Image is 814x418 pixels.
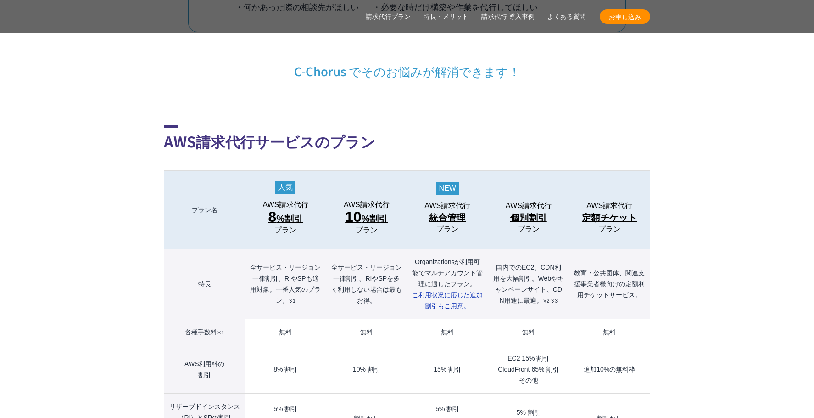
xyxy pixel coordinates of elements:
span: お申し込み [600,12,650,22]
td: 追加10%の無料枠 [569,345,650,394]
span: 8 [268,209,277,225]
span: 10 [345,209,362,225]
a: AWS請求代行 統合管理プラン [412,202,483,233]
a: AWS請求代行 個別割引プラン [493,202,564,233]
th: Organizationsが利用可能でマルチアカウント管理に適したプラン。 [407,249,488,319]
th: 全サービス・リージョン一律割引、RIやSPを多く利用しない場合は最もお得。 [326,249,407,319]
a: 請求代行 導入事例 [481,12,535,22]
span: 個別割引 [510,210,547,225]
span: AWS請求代行 [262,201,308,209]
th: 各種手数料 [164,319,245,345]
small: ※2 ※3 [543,298,558,304]
td: 8% 割引 [245,345,326,394]
td: 10% 割引 [326,345,407,394]
span: ご利用状況に応じた [412,291,483,310]
span: プラン [436,225,458,233]
td: 無料 [488,319,569,345]
small: ※1 [217,330,224,335]
td: 無料 [407,319,488,345]
div: 5% 割引 [250,406,321,412]
div: 5% 割引 [493,409,564,416]
p: C-Chorus でそのお悩みが解消できます！ [164,46,650,79]
th: 教育・公共団体、関連支援事業者様向けの定額利用チケットサービス。 [569,249,650,319]
span: %割引 [268,209,303,226]
small: ※1 [289,298,295,304]
th: AWS利用料の 割引 [164,345,245,394]
th: 国内でのEC2、CDN利用を大幅割引。Webやキャンペーンサイト、CDN用途に最適。 [488,249,569,319]
td: 無料 [326,319,407,345]
span: プラン [518,225,540,233]
span: AWS請求代行 [586,202,632,210]
span: %割引 [345,209,388,226]
a: 請求代行プラン [366,12,411,22]
th: 特長 [164,249,245,319]
span: 定額チケット [582,210,637,225]
td: 15% 割引 [407,345,488,394]
a: 特長・メリット [424,12,468,22]
span: AWS請求代行 [424,202,470,210]
a: AWS請求代行 定額チケットプラン [574,202,645,233]
th: 全サービス・リージョン一律割引、RIやSPも適用対象。一番人気のプラン。 [245,249,326,319]
a: お申し込み [600,9,650,24]
span: 統合管理 [429,210,466,225]
a: AWS請求代行 8%割引 プラン [250,201,321,234]
a: よくある質問 [547,12,586,22]
td: 無料 [245,319,326,345]
a: AWS請求代行 10%割引プラン [331,201,402,234]
td: EC2 15% 割引 CloudFront 65% 割引 その他 [488,345,569,394]
h2: AWS請求代行サービスのプラン [164,125,650,152]
td: 無料 [569,319,650,345]
div: 5% 割引 [412,406,483,412]
span: AWS請求代行 [506,202,552,210]
span: プラン [274,226,296,234]
th: プラン名 [164,171,245,249]
span: AWS請求代行 [344,201,390,209]
span: プラン [356,226,378,234]
span: プラン [598,225,620,233]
